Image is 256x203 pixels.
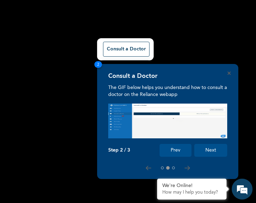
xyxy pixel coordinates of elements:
span: 2 [94,61,102,68]
h4: Consult a Doctor [108,72,157,80]
p: Step 2 / 3 [108,147,130,153]
p: How may I help you today? [162,190,221,195]
button: Next [194,144,227,157]
button: Close [228,72,231,75]
div: We're Online! [162,183,221,189]
button: Prev [160,144,191,157]
img: consult_tour.f0374f2500000a21e88d.gif [108,104,227,138]
p: The GIF below helps you understand how to consult a doctor on the Reliance webapp [108,84,227,98]
button: Consult a Doctor [103,42,150,57]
